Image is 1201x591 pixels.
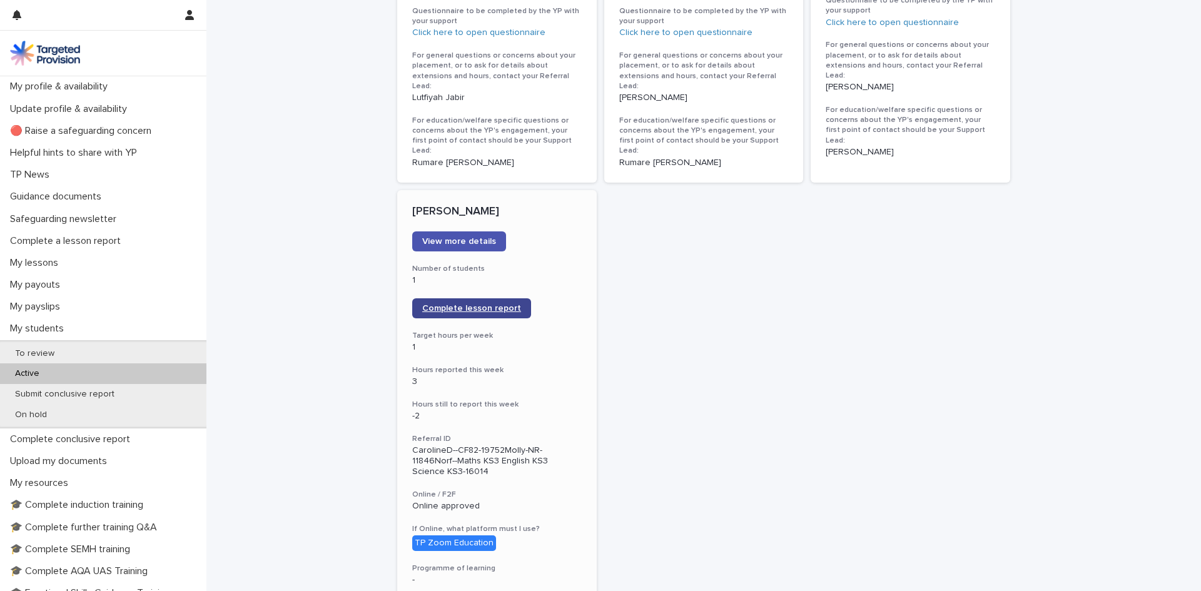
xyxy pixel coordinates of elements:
p: - [412,575,582,585]
p: Update profile & availability [5,103,137,115]
p: 🎓 Complete induction training [5,499,153,511]
p: Complete conclusive report [5,433,140,445]
h3: For education/welfare specific questions or concerns about the YP's engagement, your first point ... [619,116,789,156]
p: On hold [5,410,57,420]
img: M5nRWzHhSzIhMunXDL62 [10,41,80,66]
p: 3 [412,376,582,387]
p: 1 [412,275,582,286]
p: Helpful hints to share with YP [5,147,147,159]
h3: Target hours per week [412,331,582,341]
span: View more details [422,237,496,246]
a: Click here to open questionnaire [412,28,545,37]
p: My payouts [5,279,70,291]
p: CarolineD--CF82-19752Molly-NR-11846Norf--Maths KS3 English KS3 Science KS3-16014 [412,445,582,477]
p: Complete a lesson report [5,235,131,247]
p: Rumare [PERSON_NAME] [619,158,789,168]
p: Active [5,368,49,379]
a: Click here to open questionnaire [619,28,753,37]
h3: For education/welfare specific questions or concerns about the YP's engagement, your first point ... [826,105,995,146]
p: 1 [412,342,582,353]
h3: For general questions or concerns about your placement, or to ask for details about extensions an... [412,51,582,91]
p: TP News [5,169,59,181]
h3: Number of students [412,264,582,274]
div: TP Zoom Education [412,535,496,551]
h3: Referral ID [412,434,582,444]
p: Upload my documents [5,455,117,467]
p: 🔴 Raise a safeguarding concern [5,125,161,137]
a: Complete lesson report [412,298,531,318]
p: -2 [412,411,582,422]
a: View more details [412,231,506,251]
p: Safeguarding newsletter [5,213,126,225]
p: Rumare [PERSON_NAME] [412,158,582,168]
p: 🎓 Complete further training Q&A [5,522,167,533]
p: [PERSON_NAME] [619,93,789,103]
h3: Online / F2F [412,490,582,500]
h3: Programme of learning [412,563,582,573]
p: Lutfiyah Jabir [412,93,582,103]
p: Submit conclusive report [5,389,124,400]
p: My payslips [5,301,70,313]
p: 🎓 Complete SEMH training [5,543,140,555]
h3: Hours reported this week [412,365,582,375]
p: [PERSON_NAME] [826,147,995,158]
h3: Questionnaire to be completed by the YP with your support [412,6,582,26]
p: To review [5,348,64,359]
p: Online approved [412,501,582,512]
a: Click here to open questionnaire [826,18,959,27]
p: 🎓 Complete AQA UAS Training [5,565,158,577]
p: My students [5,323,74,335]
p: My profile & availability [5,81,118,93]
h3: For general questions or concerns about your placement, or to ask for details about extensions an... [619,51,789,91]
h3: For general questions or concerns about your placement, or to ask for details about extensions an... [826,40,995,81]
h3: Hours still to report this week [412,400,582,410]
p: My lessons [5,257,68,269]
p: My resources [5,477,78,489]
p: Guidance documents [5,191,111,203]
h3: For education/welfare specific questions or concerns about the YP's engagement, your first point ... [412,116,582,156]
h3: If Online, what platform must I use? [412,524,582,534]
p: [PERSON_NAME] [412,205,582,219]
h3: Questionnaire to be completed by the YP with your support [619,6,789,26]
span: Complete lesson report [422,304,521,313]
p: [PERSON_NAME] [826,82,995,93]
